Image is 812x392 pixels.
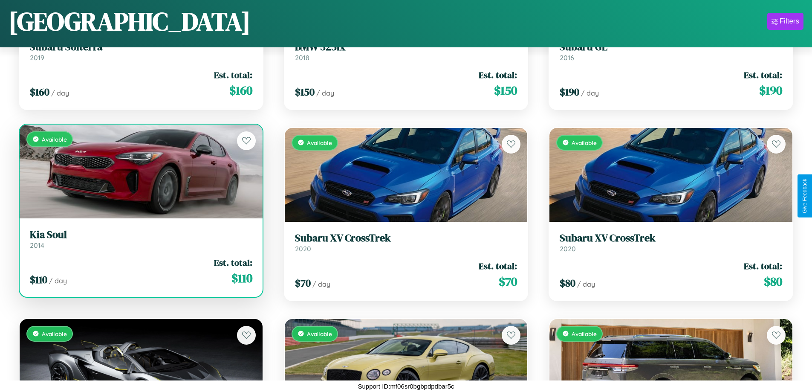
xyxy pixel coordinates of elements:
[744,260,782,272] span: Est. total:
[560,41,782,53] h3: Subaru GL
[295,232,517,244] h3: Subaru XV CrossTrek
[572,139,597,146] span: Available
[560,232,782,244] h3: Subaru XV CrossTrek
[560,41,782,62] a: Subaru GL2016
[295,41,517,53] h3: BMW 325ix
[30,85,49,99] span: $ 160
[764,273,782,290] span: $ 80
[316,89,334,97] span: / day
[295,85,315,99] span: $ 150
[560,244,576,253] span: 2020
[30,229,252,250] a: Kia Soul2014
[560,85,579,99] span: $ 190
[51,89,69,97] span: / day
[577,280,595,288] span: / day
[295,244,311,253] span: 2020
[30,273,47,287] span: $ 110
[30,53,44,62] span: 2019
[295,53,309,62] span: 2018
[479,69,517,81] span: Est. total:
[759,82,782,99] span: $ 190
[30,241,44,250] span: 2014
[49,276,67,285] span: / day
[214,256,252,269] span: Est. total:
[499,273,517,290] span: $ 70
[581,89,599,97] span: / day
[30,41,252,62] a: Subaru Solterra2019
[744,69,782,81] span: Est. total:
[295,41,517,62] a: BMW 325ix2018
[358,380,454,392] p: Support ID: mf06sr0bgbpdpdbar5c
[307,330,332,337] span: Available
[560,53,574,62] span: 2016
[479,260,517,272] span: Est. total:
[30,229,252,241] h3: Kia Soul
[42,136,67,143] span: Available
[767,13,803,30] button: Filters
[780,17,799,26] div: Filters
[295,276,311,290] span: $ 70
[42,330,67,337] span: Available
[30,41,252,53] h3: Subaru Solterra
[307,139,332,146] span: Available
[214,69,252,81] span: Est. total:
[229,82,252,99] span: $ 160
[560,232,782,253] a: Subaru XV CrossTrek2020
[9,4,251,39] h1: [GEOGRAPHIC_DATA]
[560,276,575,290] span: $ 80
[494,82,517,99] span: $ 150
[295,232,517,253] a: Subaru XV CrossTrek2020
[231,270,252,287] span: $ 110
[312,280,330,288] span: / day
[802,179,808,213] div: Give Feedback
[572,330,597,337] span: Available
